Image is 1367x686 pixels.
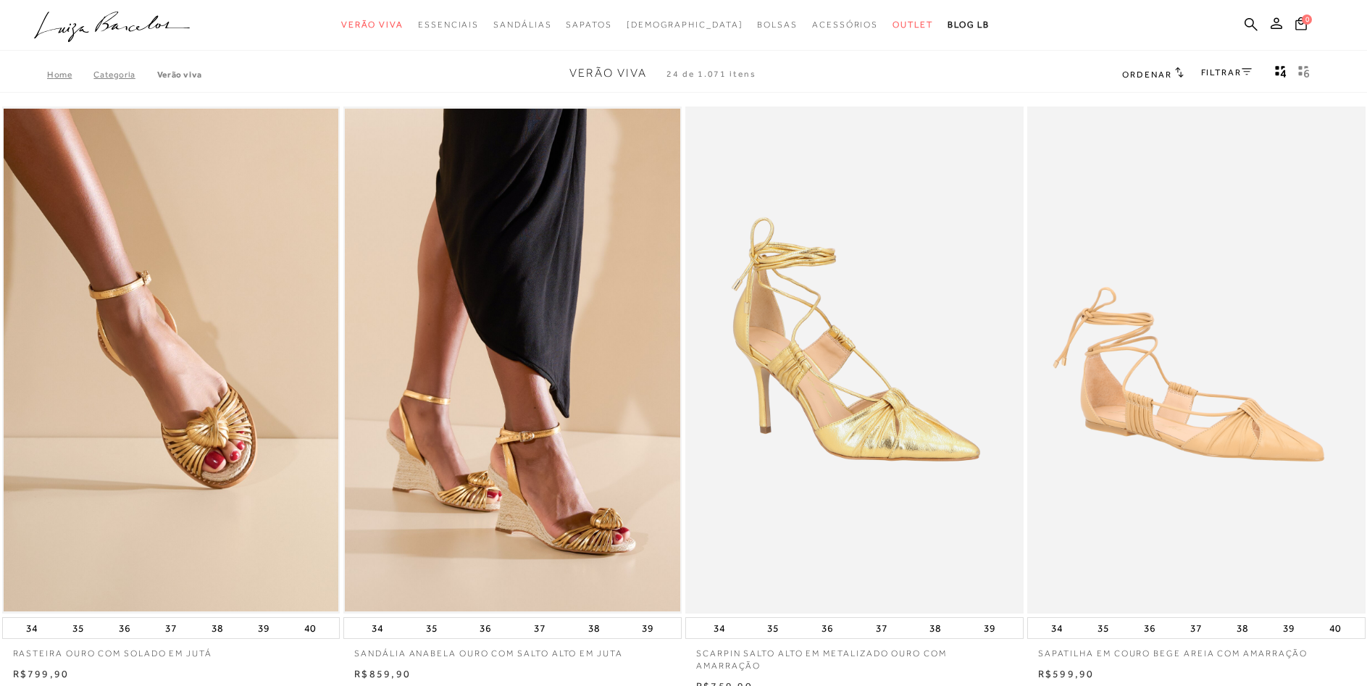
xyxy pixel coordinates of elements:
span: R$799,90 [13,668,70,679]
span: Outlet [892,20,933,30]
button: 34 [1047,618,1067,638]
a: BLOG LB [948,12,990,38]
a: noSubCategoriesText [493,12,551,38]
span: BLOG LB [948,20,990,30]
button: 36 [1140,618,1160,638]
button: 34 [709,618,730,638]
button: gridText6Desc [1294,64,1314,83]
a: noSubCategoriesText [627,12,743,38]
button: 40 [300,618,320,638]
button: 34 [367,618,388,638]
a: SANDÁLIA ANABELA OURO COM SALTO ALTO EM JUTA [343,639,682,660]
button: 37 [1186,618,1206,638]
img: SANDÁLIA ANABELA OURO COM SALTO ALTO EM JUTA [345,109,680,611]
button: 39 [1279,618,1299,638]
button: 37 [161,618,181,638]
a: noSubCategoriesText [418,12,479,38]
button: 36 [817,618,837,638]
button: 34 [22,618,42,638]
a: noSubCategoriesText [566,12,611,38]
a: SCARPIN SALTO ALTO EM METALIZADO OURO COM AMARRAÇÃO [685,639,1024,672]
button: 35 [763,618,783,638]
button: 35 [68,618,88,638]
span: Sandálias [493,20,551,30]
a: noSubCategoriesText [341,12,404,38]
span: R$859,90 [354,668,411,679]
span: 0 [1302,14,1312,25]
button: 39 [637,618,658,638]
span: Verão Viva [341,20,404,30]
a: Home [47,70,93,80]
a: Verão Viva [157,70,202,80]
button: 39 [979,618,1000,638]
a: RASTEIRA OURO COM SOLADO EM JUTÁ [2,639,340,660]
span: Verão Viva [569,67,647,80]
span: Essenciais [418,20,479,30]
span: Acessórios [812,20,878,30]
img: SAPATILHA EM COURO BEGE AREIA COM AMARRAÇÃO [1029,109,1364,611]
span: Ordenar [1122,70,1171,80]
a: noSubCategoriesText [892,12,933,38]
button: 35 [422,618,442,638]
button: 39 [254,618,274,638]
a: RASTEIRA OURO COM SOLADO EM JUTÁ RASTEIRA OURO COM SOLADO EM JUTÁ [4,109,339,611]
a: SANDÁLIA ANABELA OURO COM SALTO ALTO EM JUTA SANDÁLIA ANABELA OURO COM SALTO ALTO EM JUTA [345,109,680,611]
span: Bolsas [757,20,798,30]
button: 36 [114,618,135,638]
span: 24 de 1.071 itens [666,69,756,79]
button: 38 [1232,618,1253,638]
a: SCARPIN SALTO ALTO EM METALIZADO OURO COM AMARRAÇÃO SCARPIN SALTO ALTO EM METALIZADO OURO COM AMA... [687,109,1022,611]
button: 35 [1093,618,1113,638]
img: SCARPIN SALTO ALTO EM METALIZADO OURO COM AMARRAÇÃO [687,109,1022,611]
a: Categoria [93,70,156,80]
button: Mostrar 4 produtos por linha [1271,64,1291,83]
button: 40 [1325,618,1345,638]
a: FILTRAR [1201,67,1252,78]
img: RASTEIRA OURO COM SOLADO EM JUTÁ [4,109,339,611]
button: 37 [530,618,550,638]
span: [DEMOGRAPHIC_DATA] [627,20,743,30]
button: 36 [475,618,496,638]
span: Sapatos [566,20,611,30]
button: 0 [1291,16,1311,35]
a: noSubCategoriesText [757,12,798,38]
button: 38 [925,618,945,638]
button: 38 [207,618,227,638]
a: SAPATILHA EM COURO BEGE AREIA COM AMARRAÇÃO SAPATILHA EM COURO BEGE AREIA COM AMARRAÇÃO [1029,109,1364,611]
a: SAPATILHA EM COURO BEGE AREIA COM AMARRAÇÃO [1027,639,1366,660]
a: noSubCategoriesText [812,12,878,38]
button: 37 [871,618,892,638]
button: 38 [584,618,604,638]
span: R$599,90 [1038,668,1095,679]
